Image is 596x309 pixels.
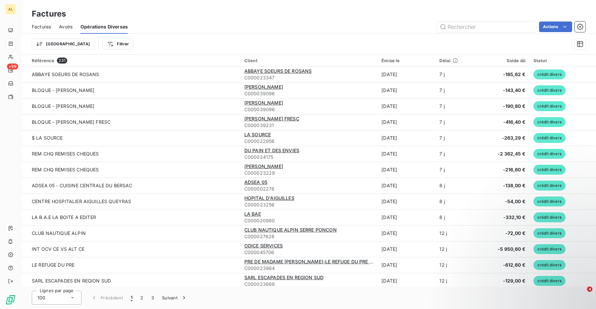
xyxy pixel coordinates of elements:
td: BLOQUE - [PERSON_NAME] FRESC [21,114,240,130]
span: crédit divers [533,133,566,143]
span: C000039096 [244,106,373,113]
span: crédit divers [533,149,566,159]
span: C000027626 [244,233,373,240]
span: C000023964 [244,265,373,272]
td: [DATE] [377,146,435,162]
button: Actions [539,22,572,32]
span: C000039231 [244,122,373,129]
div: Référence [32,58,236,64]
td: 12 j [435,257,475,273]
td: 8 j [435,209,475,225]
div: Solde dû [479,58,525,63]
span: HOPITAL D'AIGUILLES [244,195,294,201]
td: [DATE] [377,273,435,289]
span: 100 [37,294,45,301]
td: 12 j [435,241,475,257]
span: crédit divers [533,197,566,206]
span: crédit divers [533,117,566,127]
td: -332,10 € [475,209,529,225]
td: REM CHQ REMISES CHEQUES [21,146,240,162]
td: 7 j [435,66,475,82]
td: [DATE] [377,178,435,194]
button: [GEOGRAPHIC_DATA] [32,39,94,49]
td: [DATE] [377,241,435,257]
span: crédit divers [533,85,566,95]
td: [DATE] [377,225,435,241]
td: 7 j [435,146,475,162]
td: ADSEA 05 - CUISINE CENTRALE DU BERSAC [21,178,240,194]
td: [DATE] [377,82,435,98]
td: [DATE] [377,114,435,130]
span: crédit divers [533,165,566,175]
h3: Factures [32,8,66,20]
td: -54,00 € [475,194,529,209]
span: crédit divers [533,69,566,79]
td: 12 j [435,273,475,289]
td: LE REFUGE DU PRE [21,257,240,273]
span: C000022956 [244,138,373,145]
td: [DATE] [377,130,435,146]
td: -143,40 € [475,82,529,98]
td: $ LA SOURCE [21,130,240,146]
td: 8 j [435,194,475,209]
span: 231 [57,58,67,64]
div: AL [5,4,16,15]
button: 2 [136,291,147,305]
span: crédit divers [533,212,566,222]
span: C000023668 [244,281,373,287]
td: 7 j [435,82,475,98]
td: -190,80 € [475,98,529,114]
span: Avoirs [59,23,73,30]
td: [DATE] [377,98,435,114]
td: 12 j [435,225,475,241]
td: 7 j [435,162,475,178]
td: -416,40 € [475,114,529,130]
td: REM CHQ REMISES CHEQUES [21,162,240,178]
td: [DATE] [377,209,435,225]
iframe: Intercom notifications message [464,245,596,291]
td: 7 j [435,98,475,114]
td: LA B.A.E LA BOITE A EDITER [21,209,240,225]
span: C000045706 [244,249,373,256]
iframe: Intercom live chat [573,287,589,302]
span: [PERSON_NAME] [244,163,283,169]
td: INT OCV CE VS ALT CE [21,241,240,257]
span: +99 [7,64,18,69]
td: 7 j [435,114,475,130]
span: 1 [131,294,132,301]
input: Rechercher [437,22,536,32]
span: ADSEA 05 [244,179,267,185]
span: C000023256 [244,201,373,208]
td: -185,62 € [475,66,529,82]
span: LA SOURCE [244,132,271,137]
span: DU PAIN ET DES ENVIES [244,148,299,153]
td: SARL ESCAPADES EN REGION SUD [21,273,240,289]
span: Factures [32,23,51,30]
td: [DATE] [377,66,435,82]
span: C000023347 [244,74,373,81]
td: [DATE] [377,162,435,178]
button: 3 [147,291,158,305]
img: Logo LeanPay [5,294,16,305]
td: 7 j [435,130,475,146]
button: 1 [127,291,136,305]
span: Opérations Diverses [80,23,128,30]
span: ODICE SERVICES [244,243,283,248]
td: -72,00 € [475,225,529,241]
td: BLOQUE - [PERSON_NAME] [21,82,240,98]
div: Statut [533,58,588,63]
span: crédit divers [533,101,566,111]
span: C000039096 [244,90,373,97]
span: crédit divers [533,181,566,191]
div: Émise le [381,58,431,63]
td: [DATE] [377,194,435,209]
td: -263,29 € [475,130,529,146]
span: C000020980 [244,217,373,224]
span: C000023229 [244,170,373,176]
span: C000024175 [244,154,373,160]
td: -2 362,45 € [475,146,529,162]
button: Suivant [158,291,191,305]
span: [PERSON_NAME] [244,84,283,90]
td: -138,00 € [475,178,529,194]
td: -216,60 € [475,162,529,178]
